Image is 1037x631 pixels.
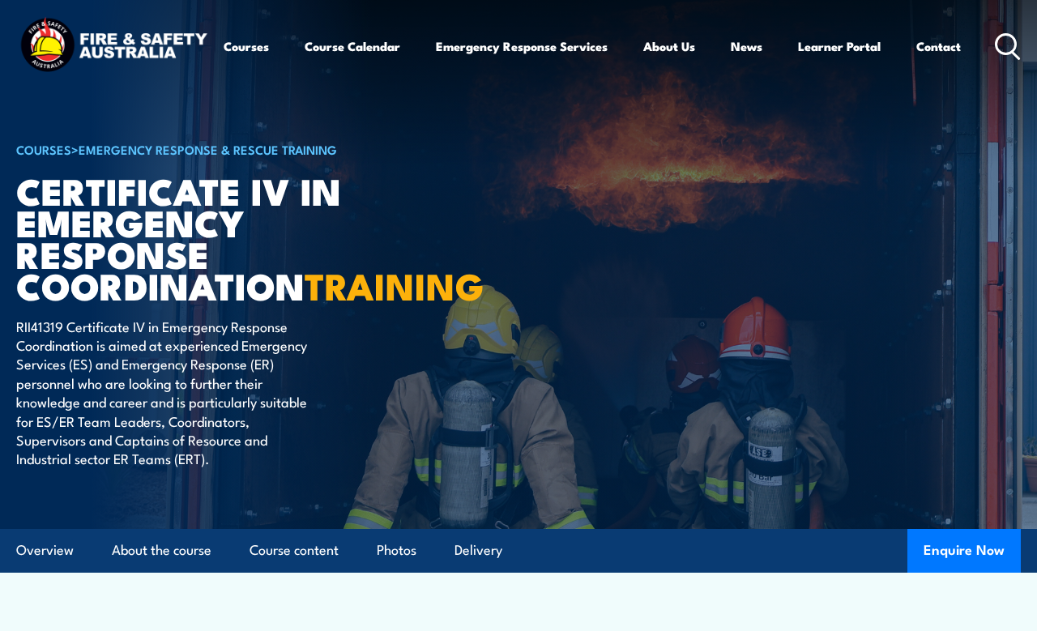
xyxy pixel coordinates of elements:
a: Photos [377,529,416,572]
a: Emergency Response Services [436,27,608,66]
a: About the course [112,529,211,572]
a: Delivery [454,529,502,572]
a: Course content [250,529,339,572]
a: Contact [916,27,961,66]
a: Overview [16,529,74,572]
a: Learner Portal [798,27,881,66]
a: Course Calendar [305,27,400,66]
a: About Us [643,27,695,66]
h6: > [16,139,416,159]
a: Courses [224,27,269,66]
strong: TRAINING [305,257,484,313]
h1: Certificate IV in Emergency Response Coordination [16,174,416,301]
a: News [731,27,762,66]
button: Enquire Now [907,529,1021,573]
a: COURSES [16,140,71,158]
p: RII41319 Certificate IV in Emergency Response Coordination is aimed at experienced Emergency Serv... [16,317,312,468]
a: Emergency Response & Rescue Training [79,140,337,158]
